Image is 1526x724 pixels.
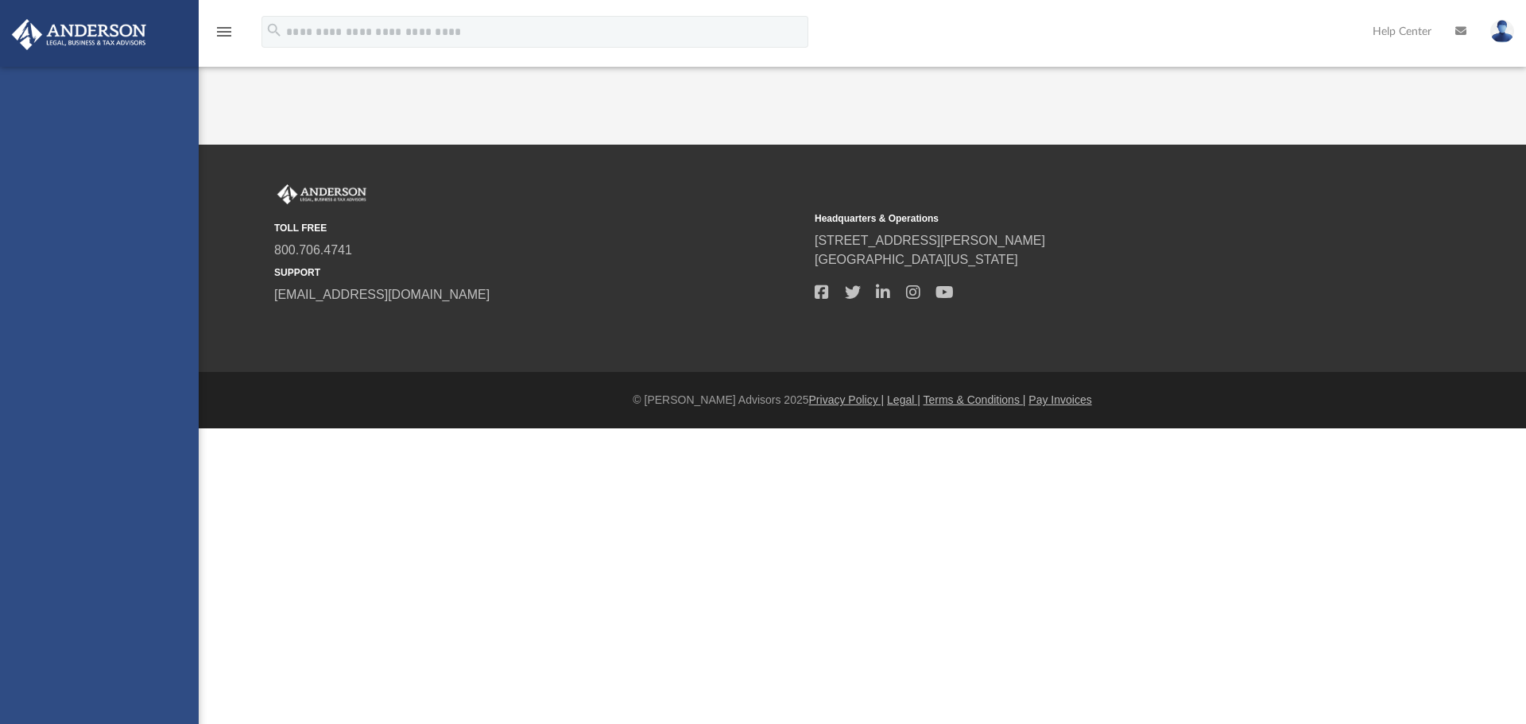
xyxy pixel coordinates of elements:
small: Headquarters & Operations [815,211,1344,226]
img: Anderson Advisors Platinum Portal [274,184,370,205]
a: Legal | [887,393,920,406]
a: Terms & Conditions | [924,393,1026,406]
img: Anderson Advisors Platinum Portal [7,19,151,50]
a: [STREET_ADDRESS][PERSON_NAME] [815,234,1045,247]
a: [GEOGRAPHIC_DATA][US_STATE] [815,253,1018,266]
a: 800.706.4741 [274,243,352,257]
a: Privacy Policy | [809,393,885,406]
i: search [265,21,283,39]
a: menu [215,30,234,41]
a: [EMAIL_ADDRESS][DOMAIN_NAME] [274,288,490,301]
a: Pay Invoices [1028,393,1091,406]
div: © [PERSON_NAME] Advisors 2025 [199,392,1526,408]
i: menu [215,22,234,41]
img: User Pic [1490,20,1514,43]
small: SUPPORT [274,265,804,280]
small: TOLL FREE [274,221,804,235]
